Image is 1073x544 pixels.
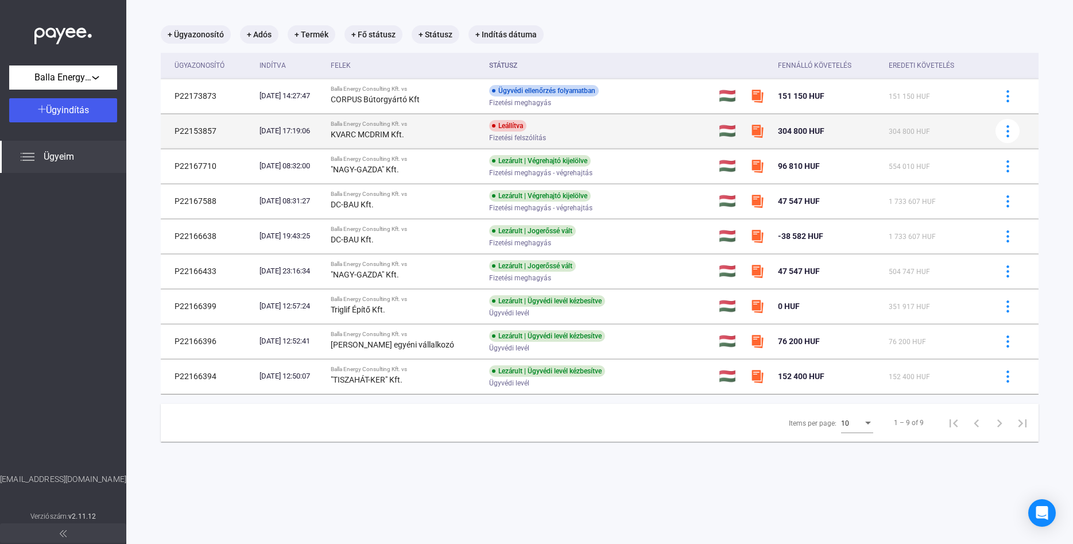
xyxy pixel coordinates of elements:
[750,124,764,138] img: szamlazzhu-mini
[161,79,255,113] td: P22173873
[1002,230,1014,242] img: more-blue
[161,254,255,288] td: P22166433
[894,416,924,430] div: 1 – 9 of 9
[331,261,480,268] div: Balla Energy Consulting Kft. vs
[489,155,591,167] div: Lezárult | Végrehajtó kijelölve
[995,329,1020,353] button: more-blue
[1028,499,1056,527] div: Open Intercom Messenger
[1011,411,1034,434] button: Last page
[259,300,321,312] div: [DATE] 12:57:24
[331,331,480,338] div: Balla Energy Consulting Kft. vs
[995,189,1020,213] button: more-blue
[259,59,321,72] div: Indítva
[331,296,480,303] div: Balla Energy Consulting Kft. vs
[778,232,823,241] span: -38 582 HUF
[46,105,89,115] span: Ügyindítás
[995,294,1020,318] button: more-blue
[259,335,321,347] div: [DATE] 12:52:41
[778,126,824,136] span: 304 800 HUF
[175,59,224,72] div: Ügyazonosító
[489,330,605,342] div: Lezárult | Ügyvédi levél kézbesítve
[331,200,374,209] strong: DC-BAU Kft.
[1002,90,1014,102] img: more-blue
[34,21,92,45] img: white-payee-white-dot.svg
[889,303,930,311] span: 351 917 HUF
[9,98,117,122] button: Ügyindítás
[778,59,851,72] div: Fennálló követelés
[489,271,551,285] span: Fizetési meghagyás
[9,65,117,90] button: Balla Energy Consulting Kft.
[331,270,399,279] strong: "NAGY-GAZDA" Kft.
[489,131,546,145] span: Fizetési felszólítás
[489,341,529,355] span: Ügyvédi levél
[778,91,824,101] span: 151 150 HUF
[331,235,374,244] strong: DC-BAU Kft.
[489,376,529,390] span: Ügyvédi levél
[259,265,321,277] div: [DATE] 23:16:34
[778,337,820,346] span: 76 200 HUF
[331,95,420,104] strong: CORPUS Bútorgyártó Kft
[889,92,930,101] span: 151 150 HUF
[161,149,255,183] td: P22167710
[1002,195,1014,207] img: more-blue
[889,373,930,381] span: 152 400 HUF
[889,268,930,276] span: 504 747 HUF
[995,154,1020,178] button: more-blue
[34,71,92,84] span: Balla Energy Consulting Kft.
[841,419,849,427] span: 10
[331,59,480,72] div: Felek
[750,264,764,278] img: szamlazzhu-mini
[489,306,529,320] span: Ügyvédi levél
[489,295,605,307] div: Lezárult | Ügyvédi levél kézbesítve
[750,229,764,243] img: szamlazzhu-mini
[331,226,480,233] div: Balla Energy Consulting Kft. vs
[175,59,250,72] div: Ügyazonosító
[789,416,836,430] div: Items per page:
[714,359,746,393] td: 🇭🇺
[489,85,599,97] div: Ügyvédi ellenőrzés folyamatban
[889,59,954,72] div: Eredeti követelés
[331,366,480,373] div: Balla Energy Consulting Kft. vs
[841,416,873,430] mat-select: Items per page:
[714,219,746,253] td: 🇭🇺
[344,25,402,44] mat-chip: + Fő státusz
[778,267,820,276] span: 47 547 HUF
[489,225,576,237] div: Lezárult | Jogerőssé vált
[331,86,480,92] div: Balla Energy Consulting Kft. vs
[21,150,34,164] img: list.svg
[489,365,605,377] div: Lezárult | Ügyvédi levél kézbesítve
[331,121,480,128] div: Balla Energy Consulting Kft. vs
[714,254,746,288] td: 🇭🇺
[161,25,231,44] mat-chip: + Ügyazonosító
[995,259,1020,283] button: more-blue
[44,150,74,164] span: Ügyeim
[489,96,551,110] span: Fizetési meghagyás
[489,236,551,250] span: Fizetési meghagyás
[161,184,255,218] td: P22167588
[468,25,544,44] mat-chip: + Indítás dátuma
[331,156,480,163] div: Balla Energy Consulting Kft. vs
[259,125,321,137] div: [DATE] 17:19:06
[331,59,351,72] div: Felek
[259,90,321,102] div: [DATE] 14:27:47
[778,372,824,381] span: 152 400 HUF
[714,289,746,323] td: 🇭🇺
[995,224,1020,248] button: more-blue
[942,411,965,434] button: First page
[412,25,459,44] mat-chip: + Státusz
[489,190,591,202] div: Lezárult | Végrehajtó kijelölve
[995,119,1020,143] button: more-blue
[889,233,936,241] span: 1 733 607 HUF
[714,79,746,113] td: 🇭🇺
[778,161,820,171] span: 96 810 HUF
[259,230,321,242] div: [DATE] 19:43:25
[750,369,764,383] img: szamlazzhu-mini
[750,194,764,208] img: szamlazzhu-mini
[995,84,1020,108] button: more-blue
[778,59,880,72] div: Fennálló követelés
[489,260,576,272] div: Lezárult | Jogerőssé vált
[489,201,592,215] span: Fizetési meghagyás - végrehajtás
[988,411,1011,434] button: Next page
[714,114,746,148] td: 🇭🇺
[1002,265,1014,277] img: more-blue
